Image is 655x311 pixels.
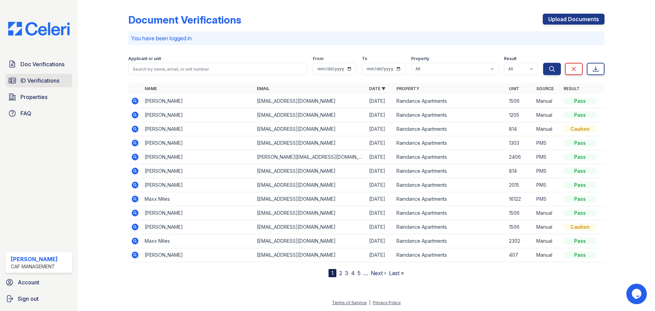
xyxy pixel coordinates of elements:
td: Manual [534,206,561,220]
span: ID Verifications [20,76,59,85]
td: Raindance Apartments [394,108,506,122]
label: From [313,56,323,61]
td: Manual [534,220,561,234]
td: 1506 [506,220,534,234]
a: Result [564,86,580,91]
td: 2406 [506,150,534,164]
td: Maxx Miles [142,192,254,206]
a: Privacy Policy [373,300,401,305]
span: Account [18,278,39,286]
td: PMS [534,164,561,178]
a: 5 [358,270,361,277]
td: Manual [534,248,561,262]
td: [DATE] [366,220,394,234]
span: Properties [20,93,47,101]
td: Raindance Apartments [394,122,506,136]
td: 1205 [506,108,534,122]
div: Pass [564,112,596,118]
label: To [362,56,367,61]
td: Raindance Apartments [394,234,506,248]
td: [DATE] [366,206,394,220]
td: [DATE] [366,108,394,122]
a: Upload Documents [543,14,605,25]
iframe: chat widget [626,284,648,304]
td: Manual [534,122,561,136]
a: Next › [371,270,386,277]
div: Document Verifications [128,14,241,26]
div: Pass [564,252,596,258]
div: CAF Management [11,263,58,270]
td: 2015 [506,178,534,192]
td: PMS [534,136,561,150]
td: Raindance Apartments [394,94,506,108]
td: [PERSON_NAME] [142,122,254,136]
button: Sign out [3,292,75,306]
a: Properties [5,90,72,104]
td: [DATE] [366,164,394,178]
label: Property [411,56,429,61]
div: Pass [564,238,596,244]
td: 407 [506,248,534,262]
td: Manual [534,108,561,122]
td: [DATE] [366,234,394,248]
img: CE_Logo_Blue-a8612792a0a2168367f1c8372b55b34899dd931a85d93a1a3d3e32e68fde9ad4.png [3,22,75,36]
td: [EMAIL_ADDRESS][DOMAIN_NAME] [254,206,366,220]
td: [EMAIL_ADDRESS][DOMAIN_NAME] [254,178,366,192]
td: [PERSON_NAME] [142,94,254,108]
td: [PERSON_NAME] [142,248,254,262]
td: [EMAIL_ADDRESS][DOMAIN_NAME] [254,94,366,108]
td: 1506 [506,94,534,108]
a: Doc Verifications [5,57,72,71]
div: Pass [564,168,596,174]
a: 2 [339,270,342,277]
a: 4 [351,270,355,277]
label: Applicant or unit [128,56,161,61]
a: Terms of Service [332,300,367,305]
td: [DATE] [366,150,394,164]
a: Account [3,275,75,289]
td: [PERSON_NAME] [142,150,254,164]
div: | [369,300,370,305]
div: Caution [564,224,596,230]
td: 1303 [506,136,534,150]
td: [EMAIL_ADDRESS][DOMAIN_NAME] [254,164,366,178]
td: [EMAIL_ADDRESS][DOMAIN_NAME] [254,122,366,136]
td: [EMAIL_ADDRESS][DOMAIN_NAME] [254,234,366,248]
td: [DATE] [366,248,394,262]
label: Result [504,56,516,61]
td: [DATE] [366,122,394,136]
div: Pass [564,154,596,160]
a: Date ▼ [369,86,385,91]
td: [DATE] [366,136,394,150]
td: PMS [534,178,561,192]
a: 3 [345,270,348,277]
a: Last » [389,270,404,277]
td: [PERSON_NAME] [142,220,254,234]
input: Search by name, email, or unit number [128,63,307,75]
td: 16122 [506,192,534,206]
td: PMS [534,192,561,206]
td: 814 [506,122,534,136]
div: Pass [564,140,596,146]
div: Pass [564,98,596,104]
td: [DATE] [366,178,394,192]
td: Manual [534,234,561,248]
span: FAQ [20,109,31,117]
div: Pass [564,210,596,216]
div: Caution [564,126,596,132]
p: You have been logged in [131,34,602,42]
td: Raindance Apartments [394,150,506,164]
td: [PERSON_NAME][EMAIL_ADDRESS][DOMAIN_NAME] [254,150,366,164]
td: 2302 [506,234,534,248]
span: … [363,269,368,277]
td: Raindance Apartments [394,248,506,262]
a: Source [536,86,554,91]
td: [PERSON_NAME] [142,108,254,122]
td: Raindance Apartments [394,178,506,192]
span: Doc Verifications [20,60,64,68]
a: Property [396,86,419,91]
td: [PERSON_NAME] [142,178,254,192]
td: Raindance Apartments [394,206,506,220]
td: Maxx Miles [142,234,254,248]
td: [EMAIL_ADDRESS][DOMAIN_NAME] [254,248,366,262]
